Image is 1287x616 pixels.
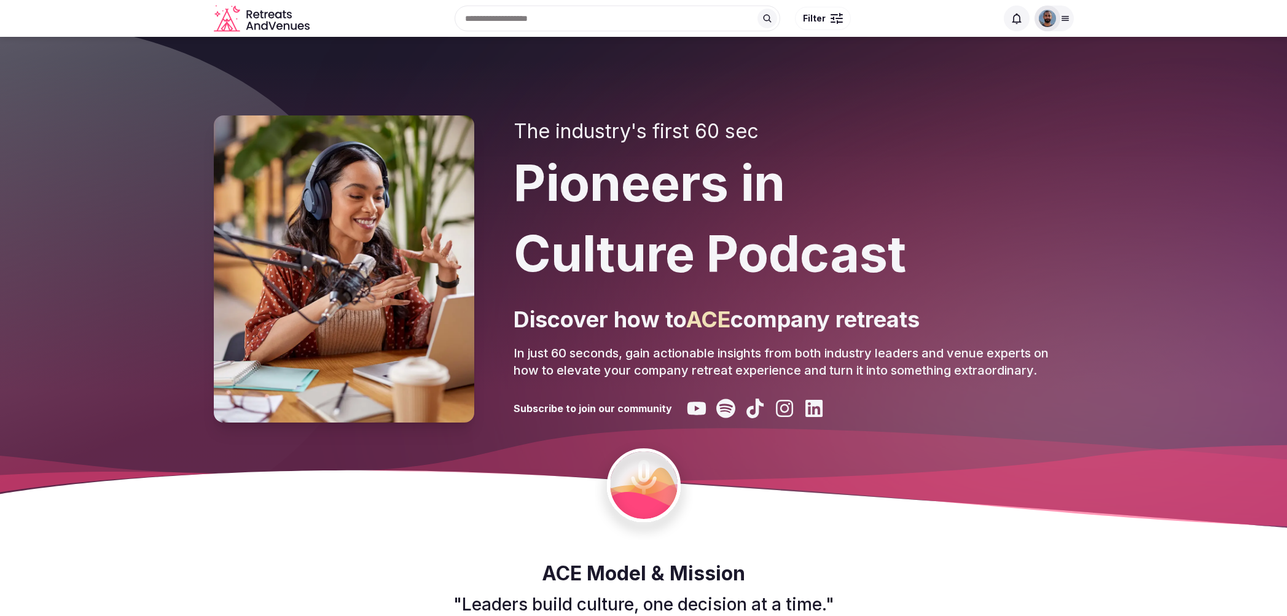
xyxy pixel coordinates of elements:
[514,120,1074,143] h2: The industry's first 60 sec
[1039,10,1056,27] img: oliver.kattan
[514,148,1074,289] h1: Pioneers in Culture Podcast
[514,345,1074,379] p: In just 60 seconds, gain actionable insights from both industry leaders and venue experts on how ...
[214,115,474,423] img: Pioneers in Culture Podcast
[214,5,312,33] a: Visit the homepage
[214,5,312,33] svg: Retreats and Venues company logo
[686,306,730,333] span: ACE
[795,7,851,30] button: Filter
[514,304,1074,335] p: Discover how to company retreats
[514,402,672,415] h3: Subscribe to join our community
[803,12,826,25] span: Filter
